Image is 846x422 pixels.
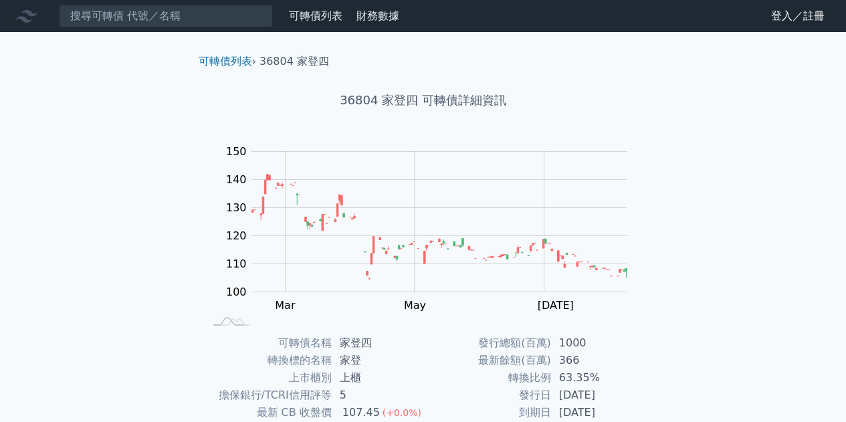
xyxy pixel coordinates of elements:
[204,352,332,369] td: 轉換標的名稱
[188,91,659,110] h1: 36804 家登四 可轉債詳細資訊
[356,9,399,22] a: 財務數據
[332,352,423,369] td: 家登
[551,369,643,387] td: 63.35%
[404,299,426,312] tspan: May
[423,369,551,387] td: 轉換比例
[423,352,551,369] td: 最新餘額(百萬)
[204,404,332,421] td: 最新 CB 收盤價
[551,387,643,404] td: [DATE]
[204,369,332,387] td: 上市櫃別
[332,387,423,404] td: 5
[760,5,835,27] a: 登入／註冊
[59,5,273,27] input: 搜尋可轉債 代號／名稱
[226,145,247,158] tspan: 150
[226,257,247,270] tspan: 110
[226,229,247,242] tspan: 120
[226,173,247,186] tspan: 140
[383,407,421,418] span: (+0.0%)
[275,299,296,312] tspan: Mar
[423,334,551,352] td: 發行總額(百萬)
[332,334,423,352] td: 家登四
[289,9,342,22] a: 可轉債列表
[423,404,551,421] td: 到期日
[204,334,332,352] td: 可轉債名稱
[219,145,647,312] g: Chart
[537,299,573,312] tspan: [DATE]
[259,54,329,70] li: 36804 家登四
[226,286,247,298] tspan: 100
[332,369,423,387] td: 上櫃
[551,352,643,369] td: 366
[199,54,256,70] li: ›
[226,201,247,214] tspan: 130
[340,404,383,421] div: 107.45
[199,55,252,68] a: 可轉債列表
[551,404,643,421] td: [DATE]
[551,334,643,352] td: 1000
[204,387,332,404] td: 擔保銀行/TCRI信用評等
[423,387,551,404] td: 發行日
